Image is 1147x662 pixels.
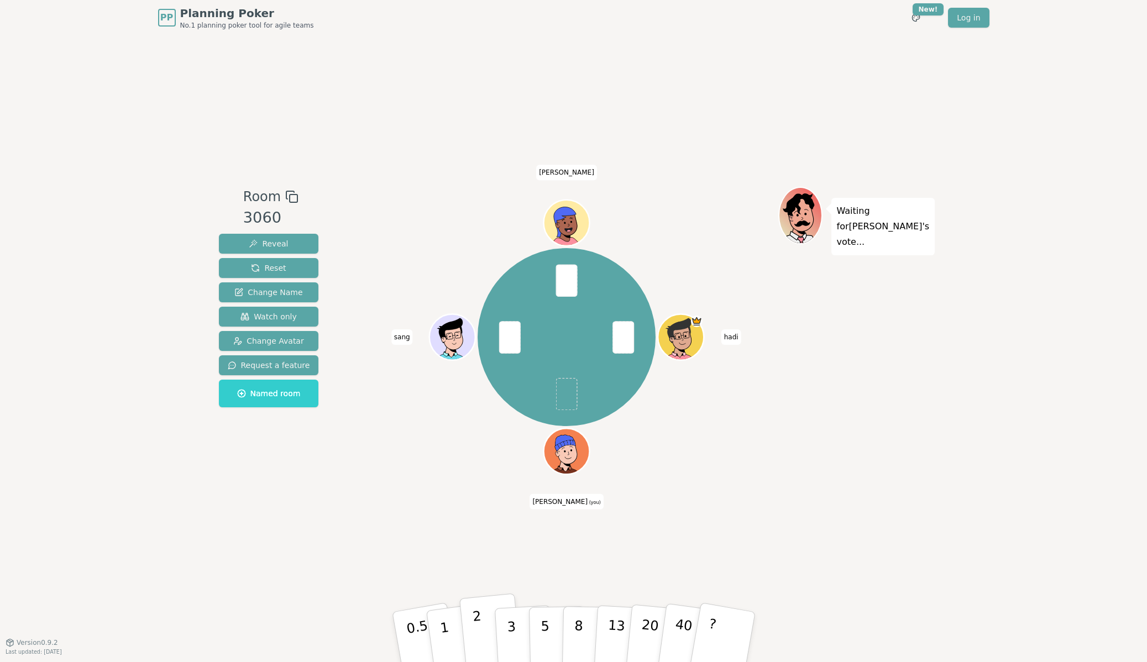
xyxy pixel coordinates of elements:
span: Change Avatar [233,335,304,346]
span: Click to change your name [391,329,413,345]
span: Click to change your name [536,165,597,180]
div: New! [913,3,944,15]
a: Log in [948,8,989,28]
span: PP [160,11,173,24]
button: New! [906,8,926,28]
span: hadi is the host [691,316,703,327]
span: No.1 planning poker tool for agile teams [180,21,314,30]
div: 3060 [243,207,298,229]
span: Named room [237,388,301,399]
span: Change Name [234,287,302,298]
p: Waiting for [PERSON_NAME] 's vote... [837,203,930,250]
span: Version 0.9.2 [17,638,58,647]
button: Change Name [219,282,319,302]
span: Reset [251,262,286,274]
button: Change Avatar [219,331,319,351]
a: PPPlanning PokerNo.1 planning poker tool for agile teams [158,6,314,30]
span: (you) [588,500,601,505]
button: Reveal [219,234,319,254]
button: Reset [219,258,319,278]
span: Click to change your name [721,329,741,345]
button: Version0.9.2 [6,638,58,647]
button: Named room [219,380,319,407]
span: Watch only [240,311,297,322]
span: Click to change your name [530,494,603,509]
button: Watch only [219,307,319,327]
span: Room [243,187,281,207]
span: Planning Poker [180,6,314,21]
button: Request a feature [219,355,319,375]
span: Reveal [249,238,288,249]
span: Request a feature [228,360,310,371]
span: Last updated: [DATE] [6,649,62,655]
button: Click to change your avatar [545,430,588,473]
